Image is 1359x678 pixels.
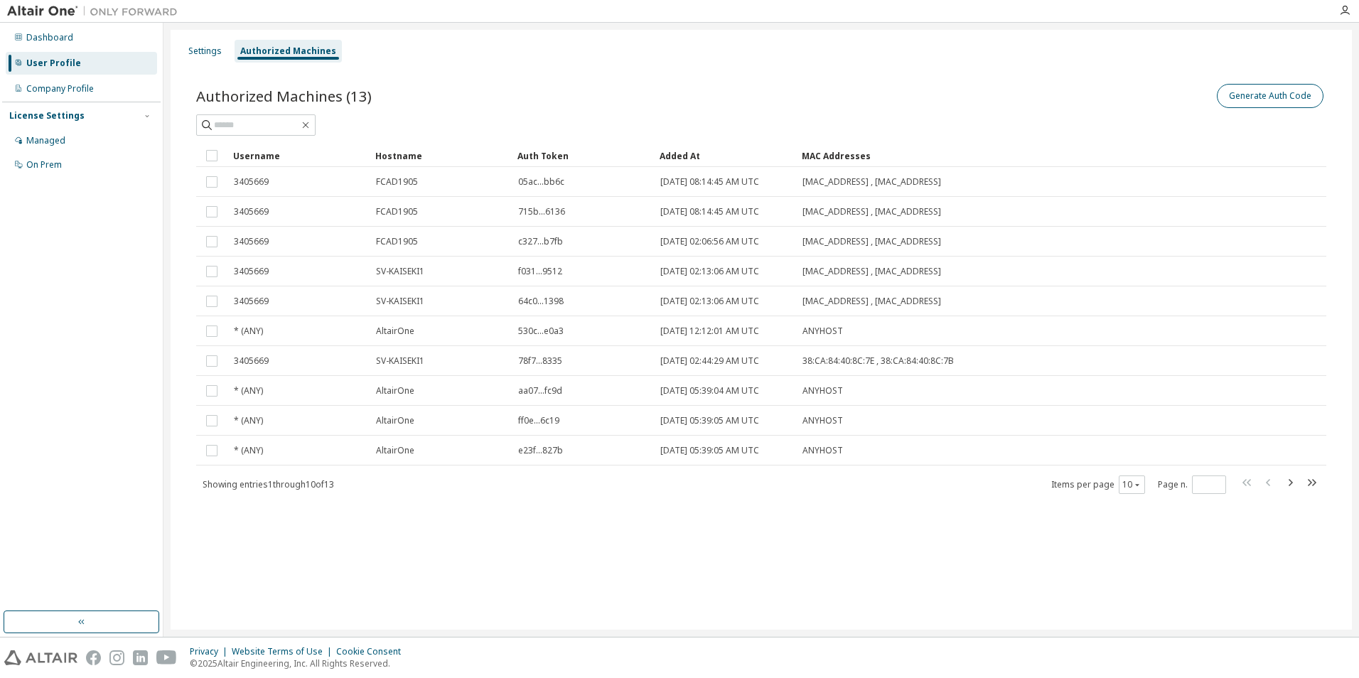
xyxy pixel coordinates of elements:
[518,236,563,247] span: c327...b7fb
[234,445,263,456] span: * (ANY)
[802,176,941,188] span: [MAC_ADDRESS] , [MAC_ADDRESS]
[518,296,564,307] span: 64c0...1398
[660,236,759,247] span: [DATE] 02:06:56 AM UTC
[376,445,414,456] span: AltairOne
[1158,475,1226,494] span: Page n.
[232,646,336,657] div: Website Terms of Use
[802,355,954,367] span: 38:CA:84:40:8C:7E , 38:CA:84:40:8C:7B
[9,110,85,122] div: License Settings
[802,445,843,456] span: ANYHOST
[802,266,941,277] span: [MAC_ADDRESS] , [MAC_ADDRESS]
[233,144,364,167] div: Username
[234,385,263,397] span: * (ANY)
[376,236,418,247] span: FCAD1905
[1217,84,1323,108] button: Generate Auth Code
[234,236,269,247] span: 3405669
[376,206,418,217] span: FCAD1905
[518,445,563,456] span: e23f...827b
[660,445,759,456] span: [DATE] 05:39:05 AM UTC
[518,266,562,277] span: f031...9512
[660,296,759,307] span: [DATE] 02:13:06 AM UTC
[26,135,65,146] div: Managed
[190,646,232,657] div: Privacy
[196,86,372,106] span: Authorized Machines (13)
[4,650,77,665] img: altair_logo.svg
[802,296,941,307] span: [MAC_ADDRESS] , [MAC_ADDRESS]
[802,144,1177,167] div: MAC Addresses
[234,325,263,337] span: * (ANY)
[518,415,559,426] span: ff0e...6c19
[26,83,94,95] div: Company Profile
[518,176,564,188] span: 05ac...bb6c
[518,325,564,337] span: 530c...e0a3
[518,206,565,217] span: 715b...6136
[660,415,759,426] span: [DATE] 05:39:05 AM UTC
[7,4,185,18] img: Altair One
[376,176,418,188] span: FCAD1905
[234,176,269,188] span: 3405669
[660,385,759,397] span: [DATE] 05:39:04 AM UTC
[660,325,759,337] span: [DATE] 12:12:01 AM UTC
[376,325,414,337] span: AltairOne
[234,266,269,277] span: 3405669
[1051,475,1145,494] span: Items per page
[240,45,336,57] div: Authorized Machines
[518,385,562,397] span: aa07...fc9d
[802,325,843,337] span: ANYHOST
[26,32,73,43] div: Dashboard
[26,58,81,69] div: User Profile
[376,415,414,426] span: AltairOne
[376,355,424,367] span: SV-KAISEKI1
[660,206,759,217] span: [DATE] 08:14:45 AM UTC
[802,236,941,247] span: [MAC_ADDRESS] , [MAC_ADDRESS]
[234,415,263,426] span: * (ANY)
[802,385,843,397] span: ANYHOST
[234,206,269,217] span: 3405669
[376,385,414,397] span: AltairOne
[26,159,62,171] div: On Prem
[376,266,424,277] span: SV-KAISEKI1
[203,478,334,490] span: Showing entries 1 through 10 of 13
[133,650,148,665] img: linkedin.svg
[86,650,101,665] img: facebook.svg
[518,355,562,367] span: 78f7...8335
[190,657,409,669] p: © 2025 Altair Engineering, Inc. All Rights Reserved.
[517,144,648,167] div: Auth Token
[375,144,506,167] div: Hostname
[156,650,177,665] img: youtube.svg
[1122,479,1142,490] button: 10
[109,650,124,665] img: instagram.svg
[188,45,222,57] div: Settings
[660,144,790,167] div: Added At
[660,355,759,367] span: [DATE] 02:44:29 AM UTC
[234,355,269,367] span: 3405669
[802,206,941,217] span: [MAC_ADDRESS] , [MAC_ADDRESS]
[802,415,843,426] span: ANYHOST
[660,266,759,277] span: [DATE] 02:13:06 AM UTC
[376,296,424,307] span: SV-KAISEKI1
[660,176,759,188] span: [DATE] 08:14:45 AM UTC
[336,646,409,657] div: Cookie Consent
[234,296,269,307] span: 3405669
